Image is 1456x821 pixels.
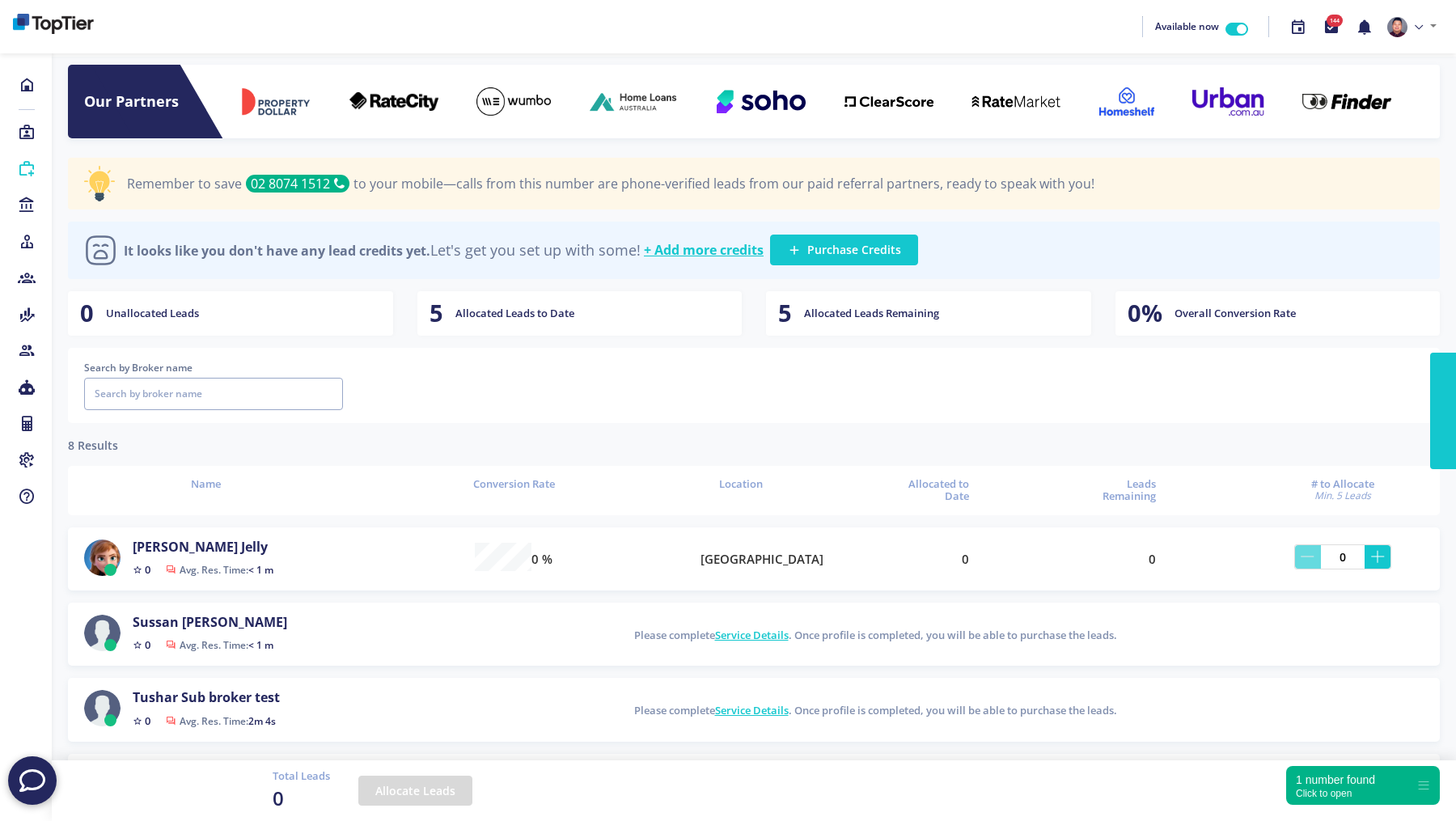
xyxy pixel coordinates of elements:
[476,87,551,116] img: Wumbo logo
[241,87,311,116] img: Property Dollar logo
[1155,19,1219,33] span: Available now
[127,175,1094,193] span: Remember to save to your mobile—calls from this number are phone-verified leads from our paid ref...
[1262,478,1424,502] div: # to Allocate
[1128,299,1162,328] h3: 0%
[84,360,343,375] label: Search by Broker name
[248,638,273,652] b: < 1 m
[700,550,823,569] label: [GEOGRAPHIC_DATA]
[248,563,273,577] b: < 1 m
[181,688,280,706] span: Sub broker test
[1149,550,1156,569] label: 0
[133,688,178,706] span: Tushar
[358,776,472,806] button: Allocate Leads
[241,538,268,556] span: Jelly
[84,234,117,267] img: sad emoji
[246,175,349,193] div: 02 8074 1512
[84,93,222,111] h5: Our Partners
[844,96,933,108] img: ClearScore logo
[778,299,792,328] h3: 5
[133,613,179,631] span: Sussan
[273,784,330,813] span: 0
[13,14,94,34] img: bd260d39-06d4-48c8-91ce-4964555bf2e4-638900413960370303.png
[80,299,94,328] h3: 0
[717,90,806,113] img: soho logo
[590,89,679,113] img: HLA logo
[715,628,789,642] a: Service Details
[84,478,327,491] div: Name
[166,717,276,726] label: Avg. Res. Time:
[1314,10,1348,44] button: 144
[182,613,287,631] span: [PERSON_NAME]
[133,538,238,556] span: [PERSON_NAME]
[145,713,150,728] b: 0
[166,565,273,575] label: Avg. Res. Time:
[1327,15,1343,27] span: 144
[166,641,273,650] label: Avg. Res. Time:
[971,95,1060,108] img: rateMarket logo
[644,243,764,258] a: + Add more credits
[804,306,939,322] label: Allocated Leads Remaining
[248,714,276,728] b: 2m 4s
[634,628,1117,644] label: Please complete . Once profile is completed, you will be able to purchase the leads.
[145,562,150,577] b: 0
[1302,94,1391,109] img: finder logo
[68,437,118,454] label: 8 Results
[962,550,969,569] label: 0
[888,478,969,503] div: Allocated to Date
[1262,490,1424,501] span: Min. 5 Leads
[1175,306,1296,322] label: Overall Conversion Rate
[84,166,115,201] img: idea
[715,703,789,717] a: Service Details
[84,615,121,651] img: user.402e33f.png
[1099,87,1154,116] img: Homeshelf logo
[433,478,595,491] div: Conversion Rate
[349,92,438,111] img: rate-city logo
[455,306,574,322] label: Allocated Leads to Date
[531,550,552,569] label: 0 %
[634,703,1117,719] label: Please complete . Once profile is completed, you will be able to purchase the leads.
[1075,478,1156,503] div: Leads Remaining
[1192,87,1263,116] img: Urban logo
[430,299,443,328] h3: 5
[145,637,150,652] b: 0
[124,242,641,260] span: Let's get you set up with some!
[700,478,781,491] div: Location
[106,306,199,322] label: Unallocated Leads
[124,242,430,260] b: It looks like you don't have any lead credits yet.
[273,768,330,785] label: Total Leads
[84,690,121,726] img: user.402e33f.png
[1387,17,1407,37] img: e310ebdf-1855-410b-9d61-d1abdff0f2ad-637831748356285317.png
[84,378,343,410] input: Search by broker name
[84,540,121,576] img: 08d9981f-c08f-db08-c12f-5cd6e1ddb758-637708094557309522.png
[770,235,918,265] button: Purchase Credits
